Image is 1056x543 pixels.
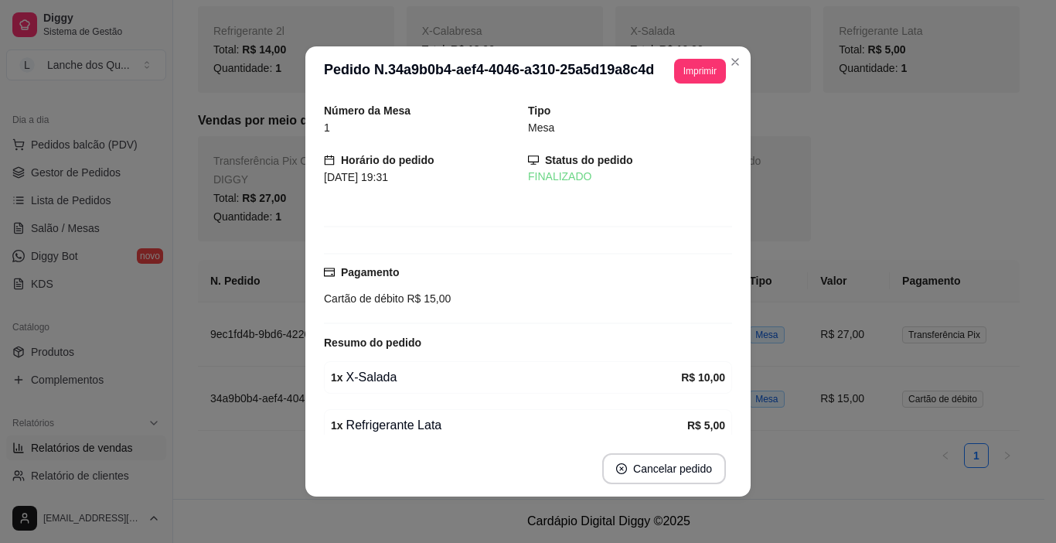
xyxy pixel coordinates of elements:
[528,155,539,166] span: desktop
[723,50,748,74] button: Close
[331,416,687,435] div: Refrigerante Lata
[324,104,410,117] strong: Número da Mesa
[331,371,343,384] strong: 1 x
[331,368,681,387] div: X-Salada
[331,419,343,432] strong: 1 x
[324,336,421,349] strong: Resumo do pedido
[674,59,726,84] button: Imprimir
[324,121,330,134] span: 1
[681,371,725,384] strong: R$ 10,00
[324,171,388,183] span: [DATE] 19:31
[324,267,335,278] span: credit-card
[528,169,732,185] div: FINALIZADO
[687,419,725,432] strong: R$ 5,00
[324,59,654,84] h3: Pedido N. 34a9b0b4-aef4-4046-a310-25a5d19a8c4d
[528,121,554,134] span: Mesa
[616,463,627,474] span: close-circle
[341,154,434,166] strong: Horário do pedido
[341,266,399,278] strong: Pagamento
[528,104,550,117] strong: Tipo
[404,292,451,305] span: R$ 15,00
[324,292,404,305] span: Cartão de débito
[545,154,633,166] strong: Status do pedido
[602,453,726,484] button: close-circleCancelar pedido
[324,155,335,166] span: calendar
